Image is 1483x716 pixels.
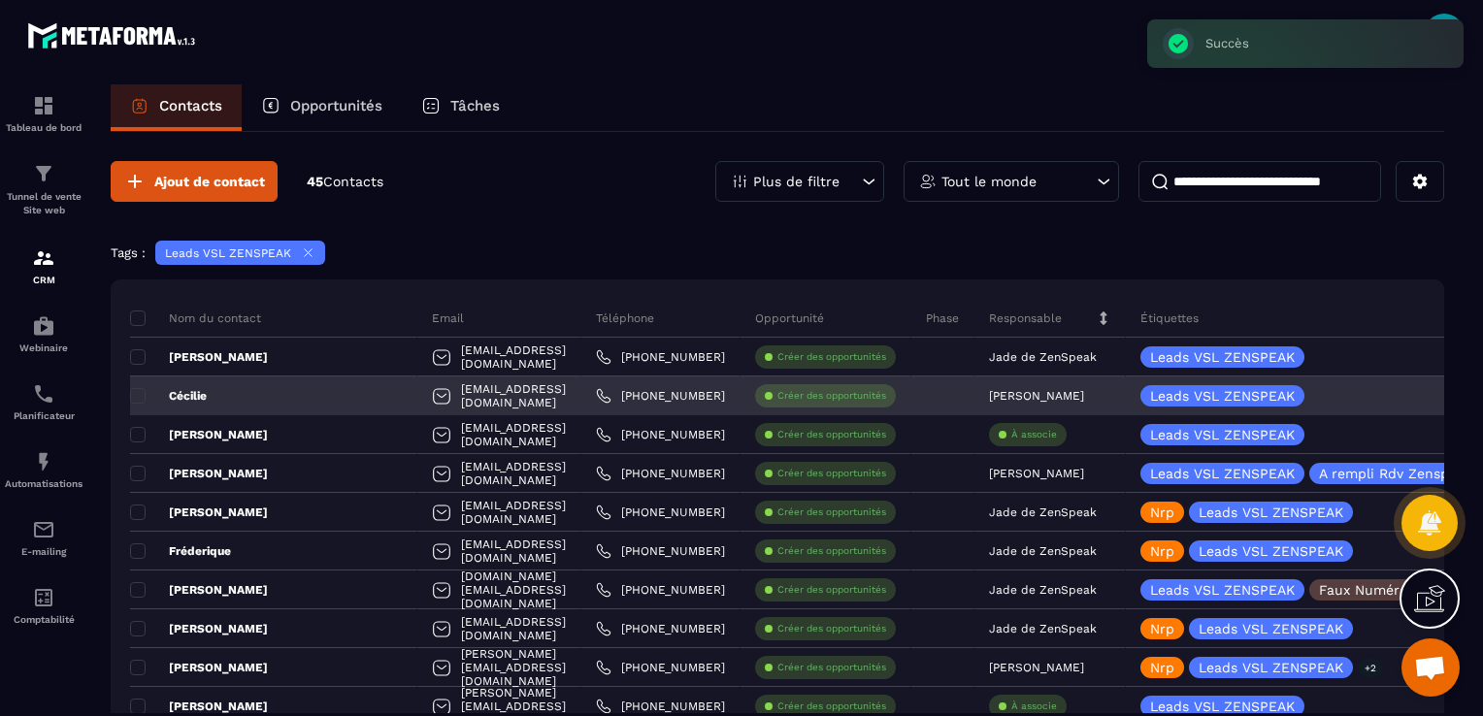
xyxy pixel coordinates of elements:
a: [PHONE_NUMBER] [596,388,725,404]
p: Créer des opportunités [777,428,886,441]
p: Tout le monde [941,175,1037,188]
p: [PERSON_NAME] [130,427,268,442]
p: [PERSON_NAME] [989,389,1084,403]
img: formation [32,94,55,117]
p: Leads VSL ZENSPEAK [1199,505,1343,519]
p: Leads VSL ZENSPEAK [1150,350,1295,364]
p: Étiquettes [1140,310,1199,326]
a: automationsautomationsWebinaire [5,300,82,368]
p: Automatisations [5,478,82,489]
p: Responsable [989,310,1062,326]
img: accountant [32,586,55,609]
p: Opportunité [755,310,824,326]
span: Contacts [323,174,383,189]
a: formationformationTunnel de vente Site web [5,147,82,232]
a: [PHONE_NUMBER] [596,543,725,559]
p: Leads VSL ZENSPEAK [1199,622,1343,635]
p: Leads VSL ZENSPEAK [1199,661,1343,674]
p: Créer des opportunités [777,661,886,674]
a: Tâches [402,84,519,131]
img: scheduler [32,382,55,406]
p: Nrp [1150,505,1174,519]
p: Jade de ZenSpeak [989,622,1097,635]
span: Ajout de contact [154,172,265,191]
p: Créer des opportunités [777,505,886,519]
p: Leads VSL ZENSPEAK [1150,389,1295,403]
p: Créer des opportunités [777,467,886,480]
p: A rempli Rdv Zenspeak [1319,467,1472,480]
a: [PHONE_NUMBER] [596,427,725,442]
p: E-mailing [5,546,82,557]
p: Email [432,310,464,326]
a: [PHONE_NUMBER] [596,582,725,598]
p: [PERSON_NAME] [130,466,268,481]
p: Webinaire [5,342,82,353]
p: [PERSON_NAME] [130,504,268,520]
p: Leads VSL ZENSPEAK [1150,700,1295,713]
p: Leads VSL ZENSPEAK [1199,544,1343,558]
p: À associe [1011,700,1057,713]
p: Contacts [159,97,222,114]
a: Opportunités [242,84,402,131]
a: [PHONE_NUMBER] [596,349,725,365]
p: Jade de ZenSpeak [989,544,1097,558]
p: Leads VSL ZENSPEAK [165,246,291,260]
p: Nrp [1150,622,1174,635]
a: emailemailE-mailing [5,504,82,571]
img: email [32,518,55,541]
p: Phase [926,310,959,326]
p: À associe [1011,428,1057,441]
p: Créer des opportunités [777,583,886,597]
p: Nrp [1150,661,1174,674]
p: 45 [307,173,383,191]
p: Nom du contact [130,310,261,326]
p: Jade de ZenSpeak [989,505,1097,519]
p: [PERSON_NAME] [130,660,268,675]
a: schedulerschedulerPlanificateur [5,368,82,436]
p: CRM [5,275,82,285]
p: [PERSON_NAME] [989,661,1084,674]
a: formationformationTableau de bord [5,80,82,147]
p: Leads VSL ZENSPEAK [1150,583,1295,597]
p: Opportunités [290,97,382,114]
p: Leads VSL ZENSPEAK [1150,428,1295,441]
img: automations [32,450,55,473]
a: accountantaccountantComptabilité [5,571,82,639]
a: automationsautomationsAutomatisations [5,436,82,504]
p: Créer des opportunités [777,700,886,713]
p: Tâches [450,97,500,114]
p: Planificateur [5,410,82,421]
p: Leads VSL ZENSPEAK [1150,467,1295,480]
p: [PERSON_NAME] [130,699,268,714]
a: [PHONE_NUMBER] [596,699,725,714]
img: formation [32,162,55,185]
p: [PERSON_NAME] [130,621,268,636]
p: Créer des opportunités [777,622,886,635]
p: Créer des opportunités [777,544,886,558]
p: Nrp [1150,544,1174,558]
a: [PHONE_NUMBER] [596,660,725,675]
p: Tags : [111,245,146,260]
p: [PERSON_NAME] [130,349,268,365]
a: Contacts [111,84,242,131]
p: Cécilie [130,388,207,404]
p: Jade de ZenSpeak [989,350,1097,364]
img: formation [32,246,55,270]
p: +2 [1358,658,1383,678]
p: Téléphone [596,310,654,326]
img: logo [27,17,202,53]
p: Créer des opportunités [777,389,886,403]
p: Tunnel de vente Site web [5,190,82,217]
p: Tableau de bord [5,122,82,133]
p: Plus de filtre [753,175,840,188]
p: Faux Numéro [1319,583,1407,597]
button: Ajout de contact [111,161,278,202]
p: Jade de ZenSpeak [989,583,1097,597]
a: [PHONE_NUMBER] [596,621,725,636]
div: Ouvrir le chat [1401,638,1460,697]
p: Comptabilité [5,614,82,625]
a: [PHONE_NUMBER] [596,466,725,481]
p: Créer des opportunités [777,350,886,364]
p: Fréderique [130,543,231,559]
a: formationformationCRM [5,232,82,300]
